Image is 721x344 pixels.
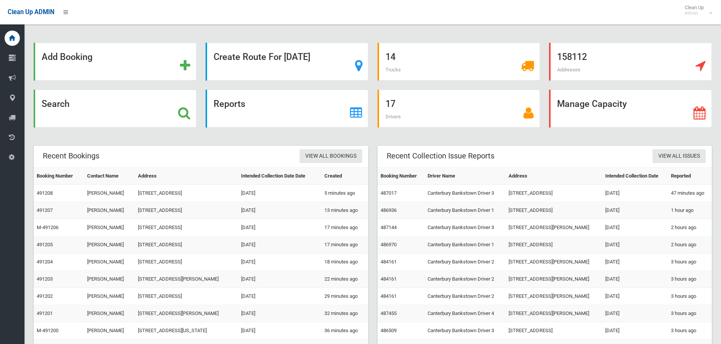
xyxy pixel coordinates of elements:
td: [STREET_ADDRESS][PERSON_NAME] [506,219,602,236]
td: [PERSON_NAME] [84,236,135,254]
td: 1 hour ago [668,202,712,219]
td: [DATE] [238,288,322,305]
a: 491205 [37,242,53,247]
td: [DATE] [602,322,668,339]
td: [STREET_ADDRESS] [506,202,602,219]
td: [STREET_ADDRESS] [135,236,238,254]
td: 29 minutes ago [321,288,368,305]
td: [STREET_ADDRESS] [135,185,238,202]
td: [DATE] [602,305,668,322]
td: 47 minutes ago [668,185,712,202]
td: 18 minutes ago [321,254,368,271]
small: Admin [685,10,704,16]
a: 486509 [381,328,397,333]
strong: Reports [214,99,245,109]
td: [PERSON_NAME] [84,288,135,305]
td: 3 hours ago [668,271,712,288]
td: [PERSON_NAME] [84,185,135,202]
td: 36 minutes ago [321,322,368,339]
td: [DATE] [238,271,322,288]
td: [PERSON_NAME] [84,322,135,339]
td: [DATE] [238,185,322,202]
th: Created [321,168,368,185]
header: Recent Collection Issue Reports [378,149,504,163]
td: [DATE] [602,219,668,236]
td: [DATE] [602,236,668,254]
strong: 14 [386,52,395,62]
a: Reports [206,90,368,128]
strong: 17 [386,99,395,109]
td: 22 minutes ago [321,271,368,288]
td: Canterbury Bankstown Driver 3 [424,322,506,339]
header: Recent Bookings [34,149,109,163]
th: Address [135,168,238,185]
a: 484161 [381,259,397,265]
td: 3 hours ago [668,305,712,322]
td: [PERSON_NAME] [84,305,135,322]
span: Addresses [557,67,580,73]
a: 491207 [37,207,53,213]
td: Canterbury Bankstown Driver 2 [424,254,506,271]
a: M-491206 [37,224,58,230]
span: Clean Up ADMIN [8,8,54,16]
th: Reported [668,168,712,185]
th: Intended Collection Date [602,168,668,185]
strong: Manage Capacity [557,99,627,109]
a: View All Issues [653,149,706,163]
strong: Add Booking [42,52,92,62]
a: 491202 [37,293,53,299]
td: [DATE] [238,322,322,339]
th: Contact Name [84,168,135,185]
a: M-491200 [37,328,58,333]
td: [STREET_ADDRESS] [135,288,238,305]
a: 487455 [381,310,397,316]
a: 484161 [381,293,397,299]
a: 14 Trucks [378,43,540,81]
td: [DATE] [238,219,322,236]
td: Canterbury Bankstown Driver 3 [424,219,506,236]
a: 484161 [381,276,397,282]
a: 486936 [381,207,397,213]
td: [DATE] [238,254,322,271]
a: 491204 [37,259,53,265]
a: 491203 [37,276,53,282]
td: 3 hours ago [668,288,712,305]
a: 486970 [381,242,397,247]
td: [DATE] [602,271,668,288]
td: [STREET_ADDRESS][PERSON_NAME] [506,288,602,305]
td: [STREET_ADDRESS] [506,236,602,254]
a: 17 Drivers [378,90,540,128]
a: Add Booking [34,43,196,81]
td: [STREET_ADDRESS] [135,254,238,271]
strong: Search [42,99,70,109]
td: 5 minutes ago [321,185,368,202]
td: [STREET_ADDRESS][PERSON_NAME] [506,271,602,288]
td: Canterbury Bankstown Driver 3 [424,185,506,202]
td: [STREET_ADDRESS][PERSON_NAME] [506,305,602,322]
a: Manage Capacity [549,90,712,128]
td: [STREET_ADDRESS] [506,322,602,339]
td: Canterbury Bankstown Driver 1 [424,236,506,254]
a: 487017 [381,190,397,196]
span: Drivers [386,114,401,120]
td: [STREET_ADDRESS] [506,185,602,202]
td: 13 minutes ago [321,202,368,219]
td: [PERSON_NAME] [84,254,135,271]
td: 2 hours ago [668,236,712,254]
td: 3 hours ago [668,254,712,271]
td: 17 minutes ago [321,236,368,254]
td: [STREET_ADDRESS] [135,219,238,236]
td: Canterbury Bankstown Driver 2 [424,271,506,288]
td: [STREET_ADDRESS] [135,202,238,219]
td: [DATE] [238,236,322,254]
td: Canterbury Bankstown Driver 1 [424,202,506,219]
td: [STREET_ADDRESS][US_STATE] [135,322,238,339]
a: 158112 Addresses [549,43,712,81]
strong: 158112 [557,52,587,62]
td: [DATE] [238,305,322,322]
td: 32 minutes ago [321,305,368,322]
td: [DATE] [602,202,668,219]
td: [PERSON_NAME] [84,219,135,236]
a: View All Bookings [300,149,362,163]
th: Booking Number [378,168,425,185]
